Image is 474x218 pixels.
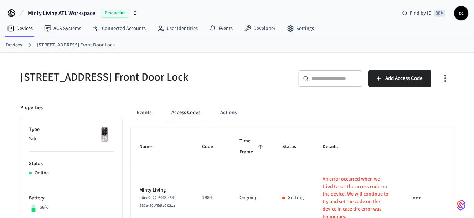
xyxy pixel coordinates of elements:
[238,22,281,35] a: Developer
[37,41,115,49] a: [STREET_ADDRESS] Front Door Lock
[139,141,161,152] span: Name
[20,70,233,85] h5: [STREET_ADDRESS] Front Door Lock
[455,7,468,20] span: cc
[29,126,114,133] p: Type
[215,104,242,121] button: Actions
[434,10,445,17] span: ⌘ K
[29,194,114,202] p: Battery
[131,104,157,121] button: Events
[368,70,431,87] button: Add Access Code
[29,160,114,168] p: Status
[385,74,423,83] span: Add Access Code
[87,22,151,35] a: Connected Accounts
[29,135,114,143] p: Yale
[139,195,177,208] span: b0ca9c22-69f2-4541-aac6-ac04595dca12
[396,7,451,20] div: Find by ID⌘ K
[1,22,38,35] a: Devices
[96,126,114,144] img: Yale Assure Touchscreen Wifi Smart Lock, Satin Nickel, Front
[239,136,265,158] span: Time Frame
[457,199,465,211] img: SeamLogoGradient.69752ec5.svg
[35,169,49,177] p: Online
[288,194,304,202] p: Setting
[281,22,320,35] a: Settings
[20,104,43,112] p: Properties
[202,194,222,202] p: 1984
[6,41,22,49] a: Devices
[202,141,222,152] span: Code
[131,104,454,121] div: ant example
[28,9,95,17] span: Minty Living ATL Workspace
[151,22,203,35] a: User Identities
[410,10,432,17] span: Find by ID
[454,6,468,20] button: cc
[166,104,206,121] button: Access Codes
[38,22,87,35] a: ACS Systems
[203,22,238,35] a: Events
[323,141,347,152] span: Details
[101,9,129,18] span: Production
[282,141,305,152] span: Status
[139,187,185,194] p: Minty Living
[40,204,49,211] p: 68%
